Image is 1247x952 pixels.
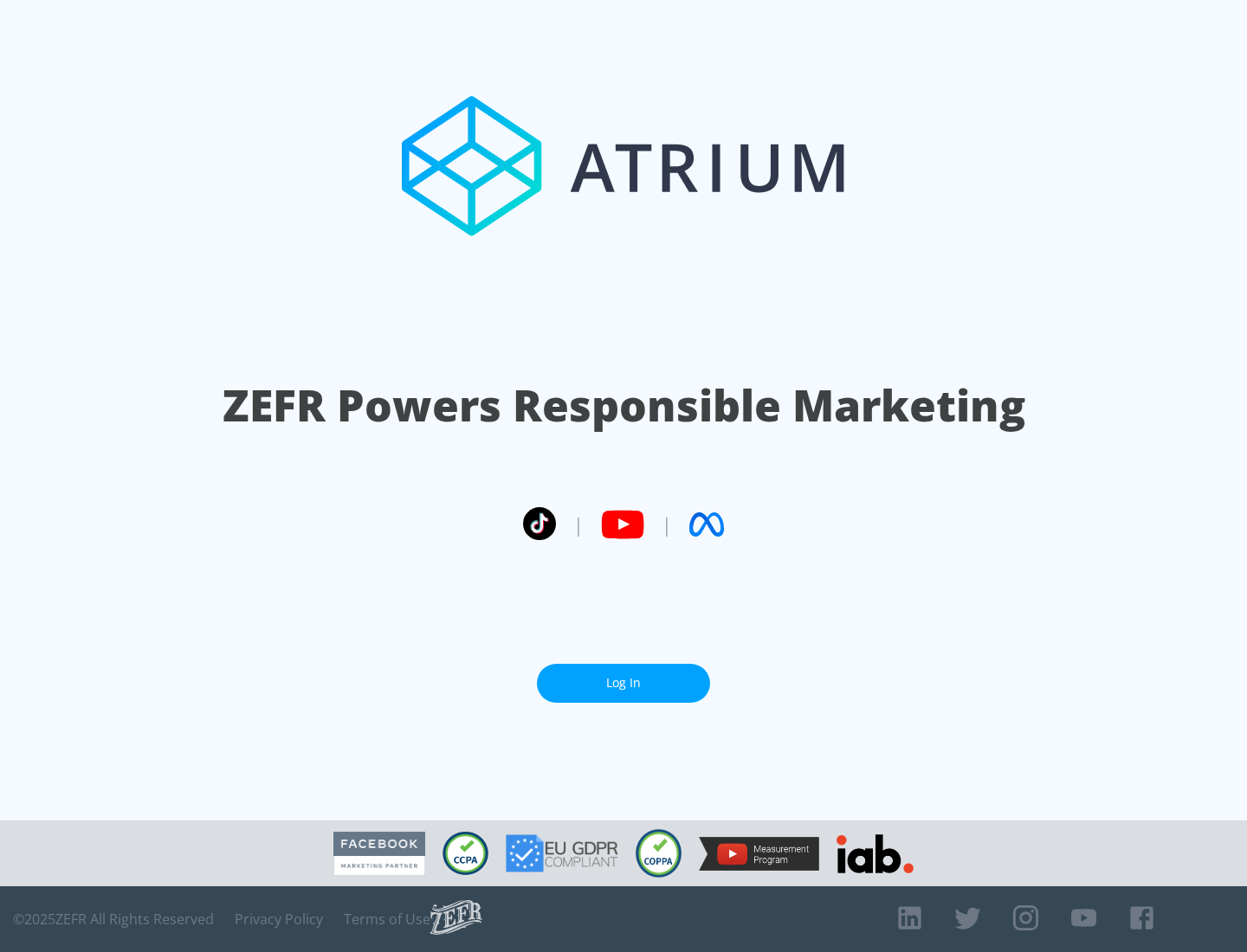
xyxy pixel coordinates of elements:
span: | [662,511,672,537]
span: | [573,511,584,537]
span: © 2025 ZEFR All Rights Reserved [13,910,214,928]
h1: ZEFR Powers Responsible Marketing [223,376,1025,435]
img: GDPR Compliant [506,834,618,872]
img: CCPA Compliant [443,832,488,875]
img: IAB [837,834,914,873]
a: Privacy Policy [235,910,323,928]
a: Terms of Use [344,910,430,928]
a: Log In [537,664,710,703]
img: Facebook Marketing Partner [333,832,425,876]
img: YouTube Measurement Program [699,837,819,871]
img: COPPA Compliant [636,829,682,878]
